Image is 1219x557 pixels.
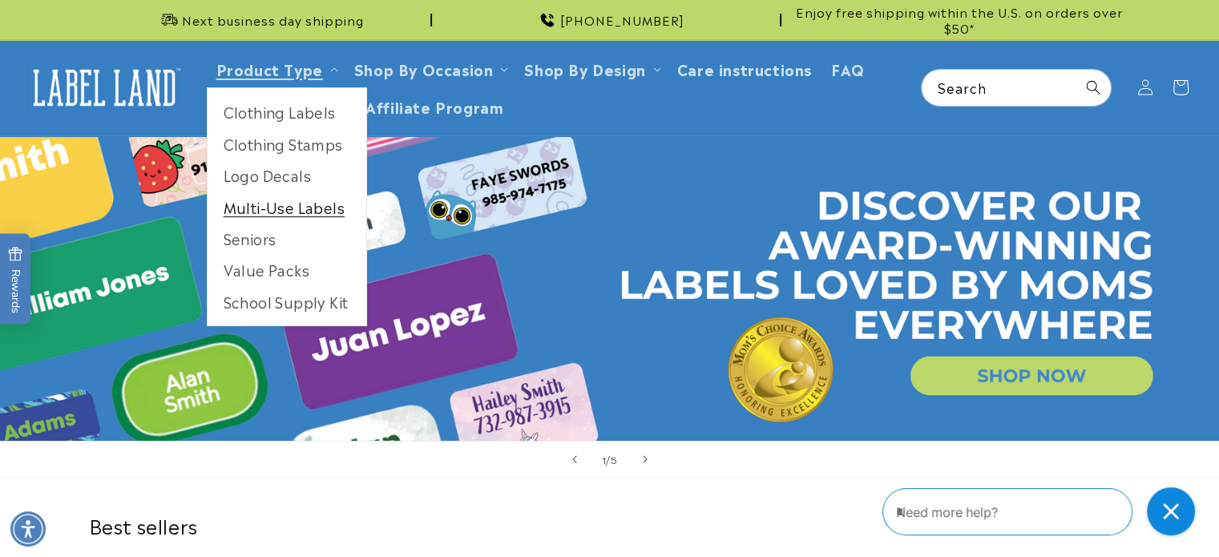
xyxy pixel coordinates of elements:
a: Multi-Use Labels [208,192,366,223]
span: Join Affiliate Program [329,97,503,115]
a: Join Affiliate Program [319,87,513,125]
a: School Supply Kit [208,286,366,317]
a: Logo Decals [208,159,366,191]
summary: Product Type [207,50,345,87]
span: 1 [601,451,606,467]
summary: Shop By Occasion [345,50,515,87]
a: FAQ [821,50,874,87]
a: Value Packs [208,254,366,285]
div: Accessibility Menu [10,511,46,547]
button: Search [1076,70,1111,105]
a: Product Type [216,58,323,79]
span: Enjoy free shipping within the U.S. on orders over $50* [788,4,1131,35]
span: Shop By Occasion [354,59,494,78]
a: Shop By Design [524,58,645,79]
button: Previous slide [557,442,592,477]
iframe: Sign Up via Text for Offers [13,429,203,477]
span: 5 [611,451,618,467]
summary: Shop By Design [515,50,667,87]
a: Care instructions [668,50,821,87]
span: / [606,451,611,467]
span: [PHONE_NUMBER] [560,12,684,28]
span: Next business day shipping [182,12,364,28]
span: Care instructions [677,59,812,78]
a: Label Land [18,57,191,119]
span: Rewards [8,246,23,313]
button: Next slide [628,442,663,477]
a: Seniors [208,223,366,254]
a: Clothing Labels [208,96,366,127]
img: Label Land [24,63,184,112]
h2: Best sellers [89,513,1131,538]
span: FAQ [831,59,865,78]
iframe: Gorgias Floating Chat [882,482,1203,541]
a: Clothing Stamps [208,128,366,159]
